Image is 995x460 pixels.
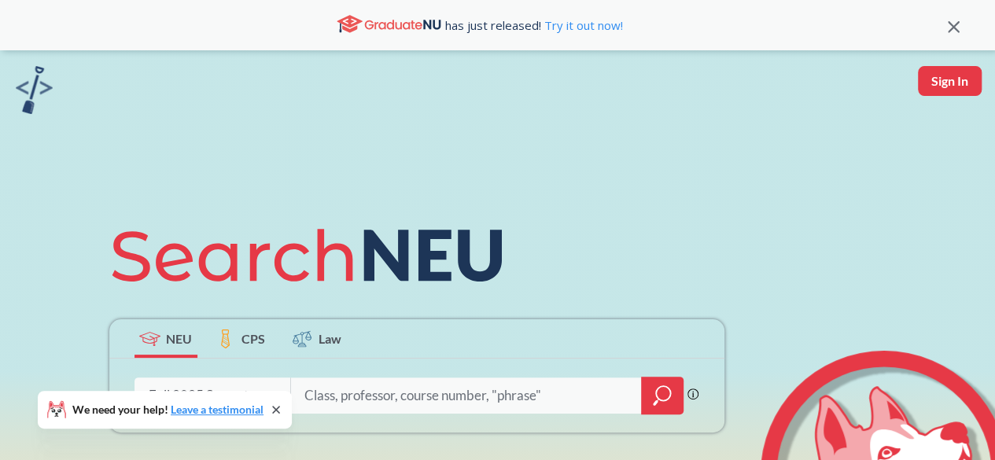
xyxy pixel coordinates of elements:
button: Sign In [918,66,982,96]
a: sandbox logo [16,66,53,119]
span: Law [319,329,341,348]
input: Class, professor, course number, "phrase" [303,379,630,412]
a: Try it out now! [541,17,623,33]
img: sandbox logo [16,66,53,114]
span: has just released! [445,17,623,34]
div: Fall 2025 Semester [149,387,261,404]
span: NEU [166,329,192,348]
svg: magnifying glass [653,385,672,407]
span: CPS [241,329,265,348]
a: Leave a testimonial [171,403,263,416]
span: We need your help! [72,404,263,415]
div: magnifying glass [641,377,684,414]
